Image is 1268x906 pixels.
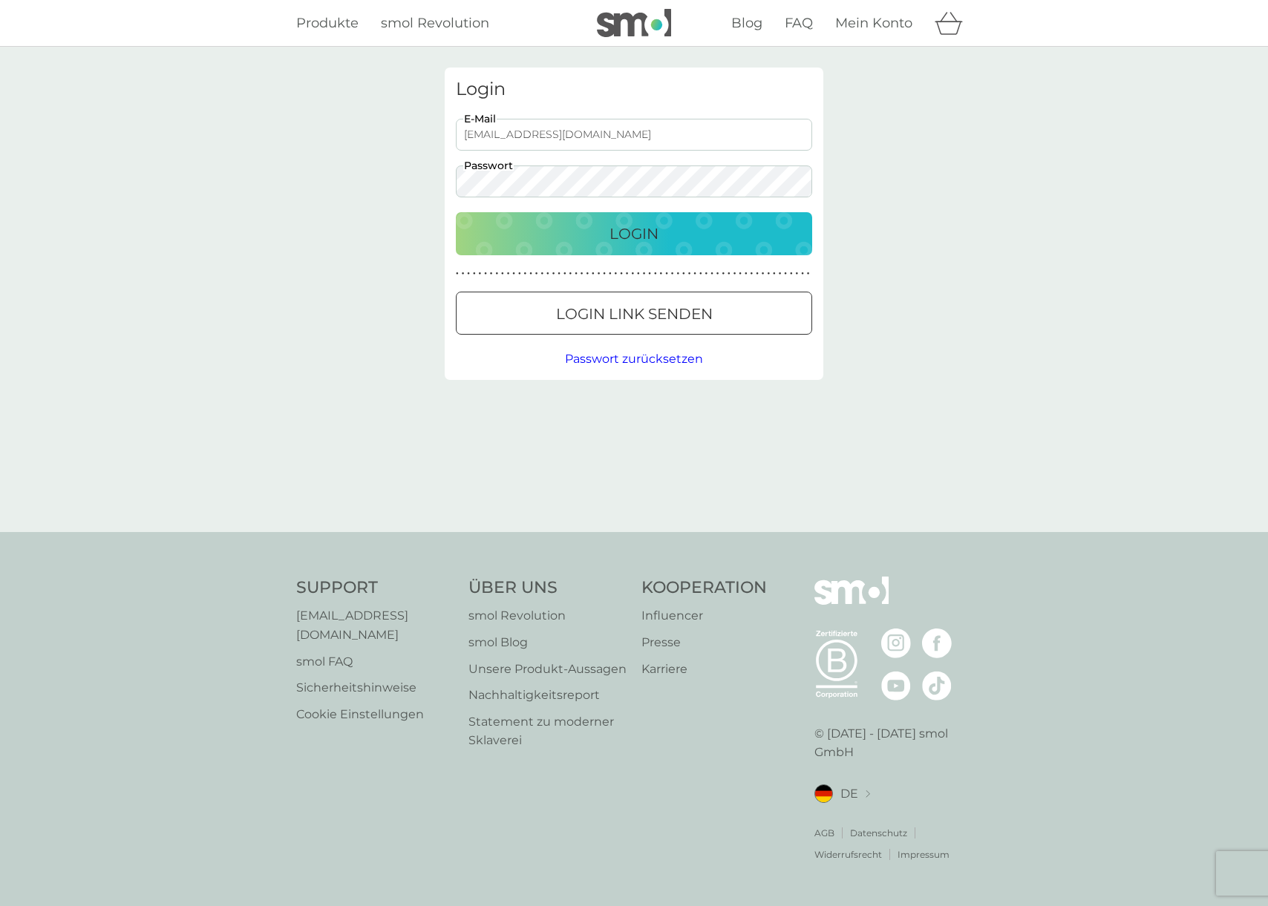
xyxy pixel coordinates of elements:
[784,270,787,278] p: ●
[565,349,703,369] button: Passwort zurücksetzen
[296,678,454,697] a: Sicherheitshinweise
[575,270,578,278] p: ●
[501,270,504,278] p: ●
[682,270,685,278] p: ●
[535,270,538,278] p: ●
[598,270,601,278] p: ●
[722,270,725,278] p: ●
[814,577,889,627] img: smol
[468,712,627,750] a: Statement zu moderner Sklaverei
[484,270,487,278] p: ●
[296,652,454,672] a: smol FAQ
[814,784,833,803] img: DE flag
[597,9,671,37] img: smol
[866,790,870,798] img: Standort auswählen
[524,270,527,278] p: ●
[637,270,640,278] p: ●
[785,15,813,31] span: FAQ
[456,212,812,255] button: Login
[654,270,657,278] p: ●
[631,270,634,278] p: ●
[671,270,674,278] p: ●
[296,15,359,31] span: Produkte
[456,270,459,278] p: ●
[592,270,595,278] p: ●
[468,660,627,679] a: Unsere Produkt‑Aussagen
[643,270,646,278] p: ●
[468,606,627,626] a: smol Revolution
[731,15,762,31] span: Blog
[756,270,759,278] p: ●
[620,270,623,278] p: ●
[716,270,719,278] p: ●
[609,270,612,278] p: ●
[512,270,515,278] p: ●
[676,270,679,278] p: ●
[745,270,748,278] p: ●
[565,352,703,366] span: Passwort zurücksetzen
[495,270,498,278] p: ●
[490,270,493,278] p: ●
[381,13,489,34] a: smol Revolution
[850,826,907,840] a: Datenschutz
[586,270,589,278] p: ●
[473,270,476,278] p: ●
[935,8,972,38] div: Warenkorb
[922,628,952,658] img: besuche die smol Facebook Seite
[540,270,543,278] p: ●
[751,270,754,278] p: ●
[814,724,972,762] p: © [DATE] - [DATE] smol GmbH
[710,270,713,278] p: ●
[546,270,549,278] p: ●
[699,270,702,278] p: ●
[660,270,663,278] p: ●
[462,270,465,278] p: ●
[641,606,767,626] a: Influencer
[641,577,767,600] h4: Kooperation
[468,686,627,705] a: Nachhaltigkeitsreport
[762,270,765,278] p: ●
[767,270,770,278] p: ●
[835,13,912,34] a: Mein Konto
[479,270,482,278] p: ●
[814,847,882,861] a: Widerrufsrecht
[779,270,782,278] p: ●
[507,270,510,278] p: ●
[688,270,691,278] p: ●
[615,270,618,278] p: ●
[468,633,627,652] a: smol Blog
[563,270,566,278] p: ●
[296,705,454,724] a: Cookie Einstellungen
[569,270,572,278] p: ●
[814,826,834,840] a: AGB
[581,270,584,278] p: ●
[881,671,911,700] img: besuche die smol YouTube Seite
[296,606,454,644] a: [EMAIL_ADDRESS][DOMAIN_NAME]
[456,79,812,100] h3: Login
[641,660,767,679] a: Karriere
[610,222,658,246] p: Login
[467,270,470,278] p: ●
[641,633,767,652] a: Presse
[898,847,950,861] a: Impressum
[468,577,627,600] h4: Über Uns
[693,270,696,278] p: ●
[801,270,804,278] p: ●
[665,270,668,278] p: ●
[733,270,736,278] p: ●
[558,270,561,278] p: ●
[296,13,359,34] a: Produkte
[922,671,952,700] img: besuche die smol TikTok Seite
[296,577,454,600] h4: Support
